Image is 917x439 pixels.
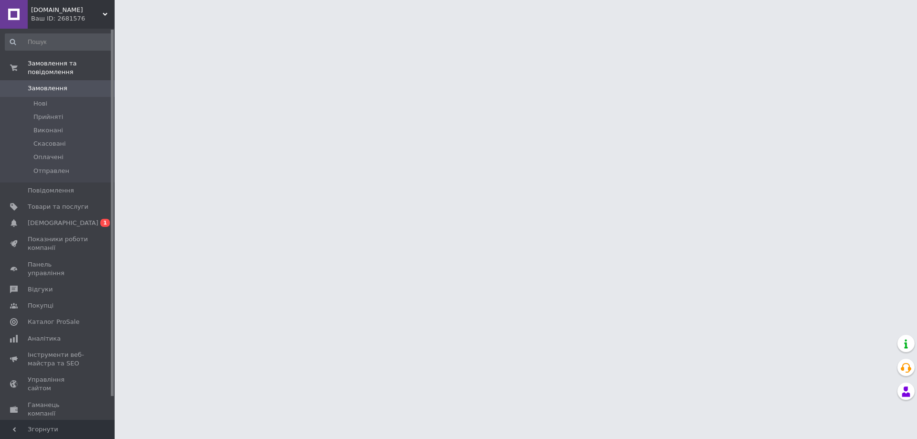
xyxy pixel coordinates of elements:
span: [DEMOGRAPHIC_DATA] [28,219,98,227]
span: Оплачені [33,153,64,161]
span: Каталог ProSale [28,318,79,326]
input: Пошук [5,33,113,51]
span: Замовлення [28,84,67,93]
div: Ваш ID: 2681576 [31,14,115,23]
span: Скасовані [33,139,66,148]
span: Відгуки [28,285,53,294]
span: Управління сайтом [28,375,88,393]
span: Повідомлення [28,186,74,195]
span: Аналітика [28,334,61,343]
span: Виконані [33,126,63,135]
span: Нові [33,99,47,108]
span: Інструменти веб-майстра та SEO [28,351,88,368]
span: Отправлен [33,167,69,175]
span: elektrokomfort.com.ua [31,6,103,14]
span: Товари та послуги [28,203,88,211]
span: Гаманець компанії [28,401,88,418]
span: 1 [100,219,110,227]
span: Замовлення та повідомлення [28,59,115,76]
span: Прийняті [33,113,63,121]
span: Панель управління [28,260,88,278]
span: Показники роботи компанії [28,235,88,252]
span: Покупці [28,301,53,310]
